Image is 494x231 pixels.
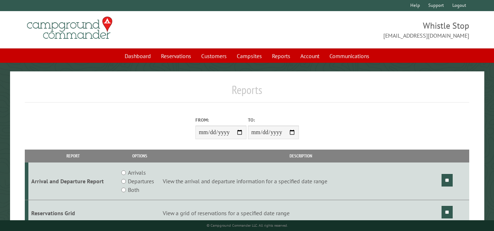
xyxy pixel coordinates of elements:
a: Dashboard [120,49,155,63]
label: Arrivals [128,168,146,177]
a: Campsites [232,49,266,63]
span: Whistle Stop [EMAIL_ADDRESS][DOMAIN_NAME] [247,20,470,40]
img: Campground Commander [25,14,115,42]
small: © Campground Commander LLC. All rights reserved. [207,223,288,228]
a: Communications [325,49,374,63]
a: Reservations [157,49,195,63]
a: Customers [197,49,231,63]
a: Reports [268,49,295,63]
td: Reservations Grid [28,200,118,226]
label: To: [248,117,299,123]
td: View the arrival and departure information for a specified date range [161,162,440,200]
td: Arrival and Departure Report [28,162,118,200]
td: View a grid of reservations for a specified date range [161,200,440,226]
h1: Reports [25,83,470,103]
a: Account [296,49,324,63]
label: From: [195,117,246,123]
th: Description [161,150,440,162]
label: Departures [128,177,154,185]
th: Options [118,150,161,162]
label: Both [128,185,139,194]
th: Report [28,150,118,162]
